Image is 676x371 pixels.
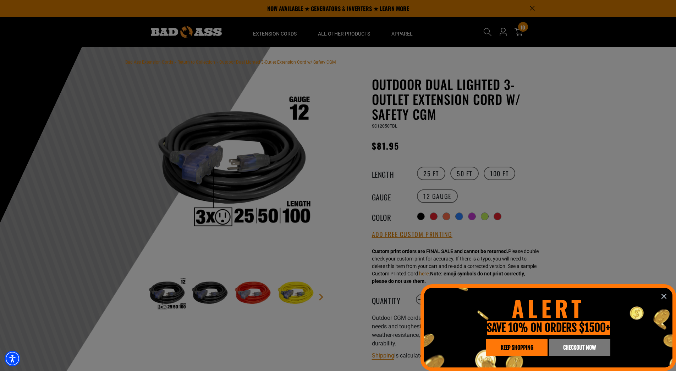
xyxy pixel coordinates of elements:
[487,321,610,335] span: SAVE 10% ON ORDERS $1500+
[421,284,676,371] div: information
[549,339,610,356] a: cart
[512,291,585,324] span: ALERT
[486,339,548,356] a: KEEP SHOPPING
[5,351,20,366] div: Accessibility Menu
[563,345,596,350] span: CHECKOUT NOW
[501,345,533,350] span: KEEP SHOPPING
[659,291,669,302] button: Close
